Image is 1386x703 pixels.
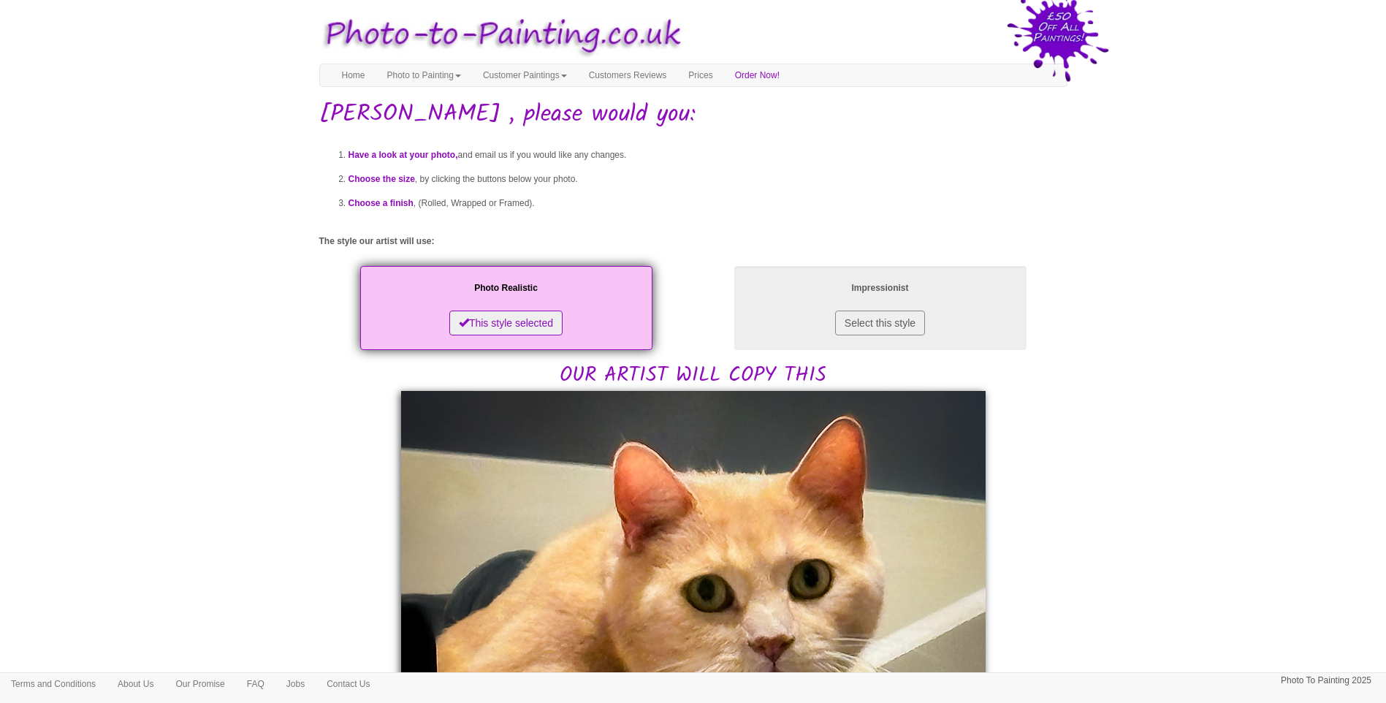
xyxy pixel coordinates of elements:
li: and email us if you would like any changes. [349,143,1067,167]
li: , (Rolled, Wrapped or Framed). [349,191,1067,216]
li: , by clicking the buttons below your photo. [349,167,1067,191]
button: Select this style [835,311,925,335]
a: Photo to Painting [376,64,472,86]
a: Our Promise [164,673,235,695]
a: Jobs [275,673,316,695]
span: Choose a finish [349,198,414,208]
a: FAQ [236,673,275,695]
span: Have a look at your photo, [349,150,458,160]
p: Impressionist [749,281,1012,296]
a: Prices [677,64,723,86]
h2: OUR ARTIST WILL COPY THIS [319,262,1067,387]
p: Photo To Painting 2025 [1281,673,1371,688]
h1: [PERSON_NAME] , please would you: [319,102,1067,127]
a: Customer Paintings [472,64,578,86]
label: The style our artist will use: [319,235,435,248]
a: Order Now! [724,64,791,86]
a: Contact Us [316,673,381,695]
a: About Us [107,673,164,695]
img: Photo to Painting [312,7,686,64]
a: Customers Reviews [578,64,678,86]
a: Home [331,64,376,86]
button: This style selected [449,311,563,335]
span: Choose the size [349,174,415,184]
p: Photo Realistic [375,281,638,296]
